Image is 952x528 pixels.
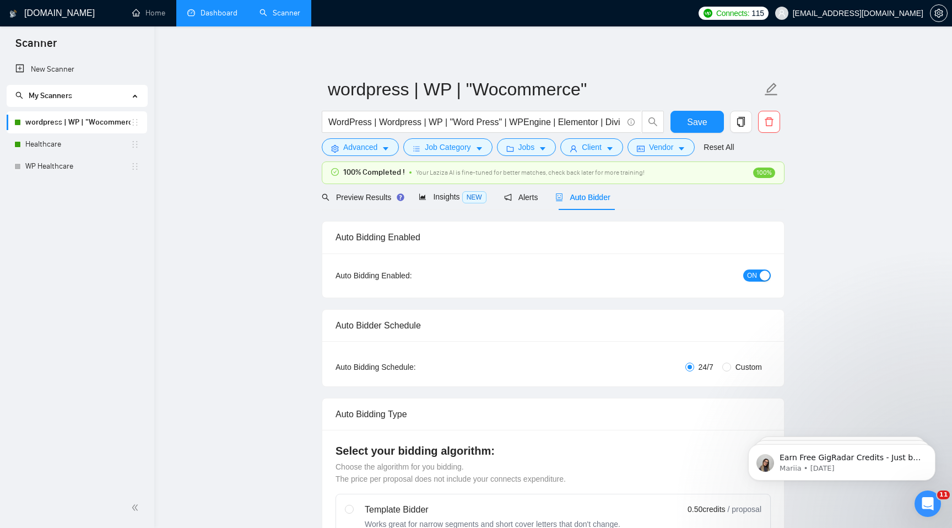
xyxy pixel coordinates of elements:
[504,193,512,201] span: notification
[504,193,538,202] span: Alerts
[365,503,620,516] div: Template Bidder
[7,133,147,155] li: Healthcare
[555,193,610,202] span: Auto Bidder
[539,144,547,153] span: caret-down
[343,166,405,179] span: 100% Completed !
[7,58,147,80] li: New Scanner
[331,144,339,153] span: setting
[131,162,139,171] span: holder
[131,140,139,149] span: holder
[678,144,685,153] span: caret-down
[731,117,751,127] span: copy
[9,5,17,23] img: logo
[322,193,329,201] span: search
[336,270,480,282] div: Auto Bidding Enabled:
[29,91,72,100] span: My Scanners
[25,155,131,177] a: WP Healthcare
[642,111,664,133] button: search
[131,502,142,513] span: double-left
[336,398,771,430] div: Auto Bidding Type
[637,144,645,153] span: idcard
[555,193,563,201] span: robot
[331,168,339,176] span: check-circle
[716,7,749,19] span: Connects:
[560,138,623,156] button: userClientcaret-down
[751,7,764,19] span: 115
[15,91,23,99] span: search
[747,270,757,282] span: ON
[753,168,775,178] span: 100%
[506,144,514,153] span: folder
[731,361,766,373] span: Custom
[694,361,718,373] span: 24/7
[497,138,556,156] button: folderJobscaret-down
[413,144,420,153] span: bars
[336,361,480,373] div: Auto Bidding Schedule:
[7,35,66,58] span: Scanner
[382,144,390,153] span: caret-down
[462,191,486,203] span: NEW
[259,8,300,18] a: searchScanner
[419,193,426,201] span: area-chart
[732,421,952,498] iframe: Intercom notifications message
[930,9,948,18] a: setting
[322,193,401,202] span: Preview Results
[343,141,377,153] span: Advanced
[132,8,165,18] a: homeHome
[322,138,399,156] button: settingAdvancedcaret-down
[425,141,470,153] span: Job Category
[758,111,780,133] button: delete
[403,138,492,156] button: barsJob Categorycaret-down
[688,503,725,515] span: 0.50 credits
[628,118,635,126] span: info-circle
[670,111,724,133] button: Save
[606,144,614,153] span: caret-down
[336,462,566,483] span: Choose the algorithm for you bidding. The price per proposal does not include your connects expen...
[336,443,771,459] h4: Select your bidding algorithm:
[131,118,139,127] span: holder
[15,58,138,80] a: New Scanner
[730,111,752,133] button: copy
[642,117,663,127] span: search
[328,115,623,129] input: Search Freelance Jobs...
[25,111,131,133] a: wordpress | WP | "Wocommerce"
[7,155,147,177] li: WP Healthcare
[336,310,771,341] div: Auto Bidder Schedule
[7,111,147,133] li: wordpress | WP | "Wocommerce"
[628,138,695,156] button: idcardVendorcaret-down
[187,8,237,18] a: dashboardDashboard
[475,144,483,153] span: caret-down
[728,504,761,515] span: / proposal
[416,169,645,176] span: Your Laziza AI is fine-tuned for better matches, check back later for more training!
[704,141,734,153] a: Reset All
[518,141,535,153] span: Jobs
[915,491,941,517] iframe: Intercom live chat
[328,76,762,103] input: Scanner name...
[930,4,948,22] button: setting
[649,141,673,153] span: Vendor
[396,192,405,202] div: Tooltip anchor
[764,82,778,96] span: edit
[778,9,786,17] span: user
[759,117,780,127] span: delete
[419,192,486,201] span: Insights
[704,9,712,18] img: upwork-logo.png
[336,222,771,253] div: Auto Bidding Enabled
[570,144,577,153] span: user
[931,9,947,18] span: setting
[937,491,950,499] span: 11
[687,115,707,129] span: Save
[25,133,131,155] a: Healthcare
[582,141,602,153] span: Client
[15,91,72,100] span: My Scanners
